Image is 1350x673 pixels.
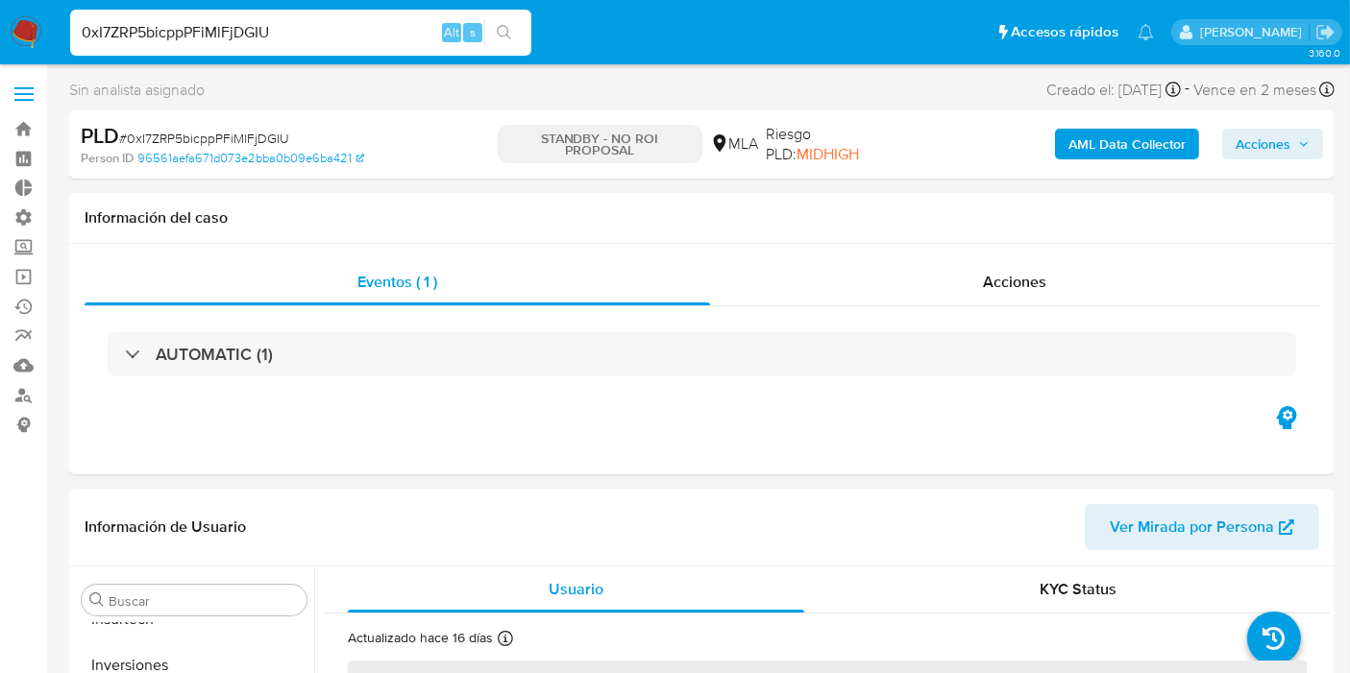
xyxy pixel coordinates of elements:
p: STANDBY - NO ROI PROPOSAL [498,125,702,163]
b: PLD [81,120,119,151]
button: Buscar [89,592,105,608]
span: Ver Mirada por Persona [1110,504,1274,550]
span: - [1185,77,1190,103]
span: Alt [444,23,459,41]
div: Creado el: [DATE] [1046,77,1181,103]
h1: Información del caso [85,208,1319,228]
button: Ver Mirada por Persona [1085,504,1319,550]
a: Notificaciones [1138,24,1154,40]
button: search-icon [484,19,524,46]
span: Acciones [1236,129,1290,159]
span: Sin analista asignado [69,80,205,101]
span: # 0xI7ZRP5bicppPFiMlFjDGIU [119,129,289,148]
span: s [470,23,476,41]
span: Accesos rápidos [1011,22,1118,42]
span: Acciones [983,271,1046,293]
input: Buscar usuario o caso... [70,20,531,45]
input: Buscar [109,592,299,610]
span: KYC Status [1041,578,1117,600]
span: Usuario [549,578,603,600]
h1: Información de Usuario [85,517,246,537]
div: AUTOMATIC (1) [108,332,1296,376]
div: MLA [710,133,759,155]
button: AML Data Collector [1055,129,1199,159]
b: Person ID [81,150,134,167]
span: Riesgo PLD: [767,124,907,165]
span: Vence en 2 meses [1193,80,1316,101]
b: AML Data Collector [1068,129,1186,159]
p: carlos.obholz@mercadolibre.com [1200,23,1309,41]
span: MIDHIGH [798,143,860,165]
p: Actualizado hace 16 días [348,629,493,647]
span: Eventos ( 1 ) [357,271,437,293]
a: 96561aefa671d073e2bba0b09e6ba421 [137,150,364,167]
a: Salir [1315,22,1336,42]
h3: AUTOMATIC (1) [156,344,273,365]
button: Acciones [1222,129,1323,159]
